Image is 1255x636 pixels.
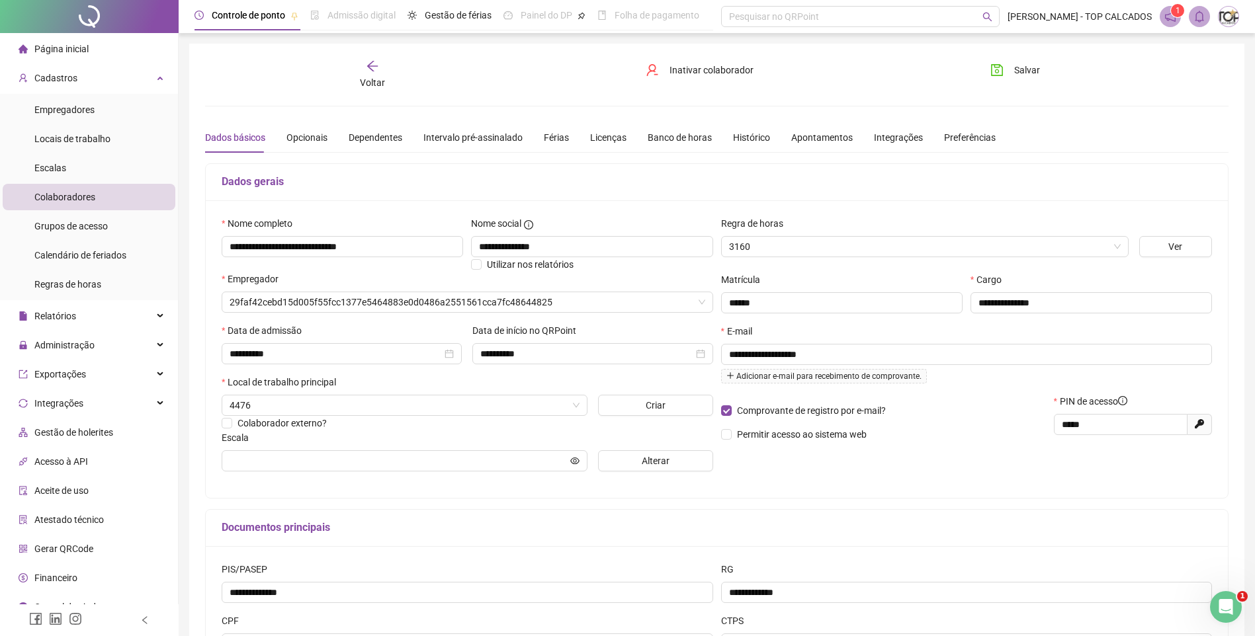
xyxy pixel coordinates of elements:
[34,573,77,583] span: Financeiro
[642,454,670,468] span: Alterar
[34,311,76,321] span: Relatórios
[874,130,923,145] div: Integrações
[590,130,627,145] div: Licenças
[1171,4,1184,17] sup: 1
[34,104,95,115] span: Empregadores
[19,73,28,83] span: user-add
[19,370,28,379] span: export
[1219,7,1238,26] img: 8683
[19,602,28,612] span: info-circle
[205,130,265,145] div: Dados básicos
[222,272,287,286] label: Empregador
[1237,591,1248,602] span: 1
[721,324,761,338] label: E-mail
[721,562,742,576] label: RG
[737,405,886,416] span: Comprovante de registro por e-mail?
[971,272,1010,287] label: Cargo
[1193,11,1205,22] span: bell
[726,372,734,379] span: plus
[34,427,113,438] span: Gestão de holerites
[222,323,310,338] label: Data de admissão
[423,130,523,145] div: Intervalo pré-assinalado
[310,11,320,20] span: file-done
[19,544,28,553] span: qrcode
[524,220,533,229] span: info-circle
[19,573,28,582] span: dollar
[737,429,867,440] span: Permitir acesso ao sistema web
[721,369,927,383] span: Adicionar e-mail para recebimento de comprovante.
[1210,591,1242,623] iframe: Intercom live chat
[34,221,108,231] span: Grupos de acesso
[366,60,379,73] span: arrow-left
[19,515,28,524] span: solution
[721,272,769,287] label: Matrícula
[360,77,385,88] span: Voltar
[646,63,659,77] span: user-delete
[222,520,1212,536] h5: Documentos principais
[19,428,28,437] span: apartment
[471,216,521,231] span: Nome social
[791,130,853,145] div: Apontamentos
[980,60,1050,81] button: Salvar
[544,130,569,145] div: Férias
[222,614,247,628] label: CPF
[19,486,28,495] span: audit
[34,543,93,554] span: Gerar QRCode
[570,456,580,465] span: eye
[721,614,752,628] label: CTPS
[286,130,327,145] div: Opcionais
[598,450,713,471] button: Alterar
[578,12,585,20] span: pushpin
[49,612,62,625] span: linkedin
[944,130,996,145] div: Preferências
[19,457,28,466] span: api
[1168,239,1182,254] span: Ver
[1008,9,1152,24] span: [PERSON_NAME] - TOP CALCADOS
[598,395,713,416] button: Criar
[729,237,1121,257] span: 3160
[230,395,580,415] span: 4476
[408,11,417,20] span: sun
[34,456,88,467] span: Acesso à API
[349,130,402,145] div: Dependentes
[238,418,327,428] span: Colaborador externo?
[1014,63,1040,77] span: Salvar
[34,279,101,290] span: Regras de horas
[19,340,28,350] span: lock
[648,130,712,145] div: Banco de horas
[1176,6,1180,15] span: 1
[34,514,104,525] span: Atestado técnico
[990,63,1004,77] span: save
[646,398,666,413] span: Criar
[1164,11,1176,22] span: notification
[34,73,77,83] span: Cadastros
[212,10,285,20] span: Controle de ponto
[1118,396,1127,405] span: info-circle
[34,340,95,350] span: Administração
[290,12,298,20] span: pushpin
[1139,236,1212,257] button: Ver
[222,216,301,231] label: Nome completo
[34,369,86,379] span: Exportações
[34,398,83,409] span: Integrações
[503,11,513,20] span: dashboard
[69,612,82,625] span: instagram
[34,163,66,173] span: Escalas
[140,616,150,625] span: left
[1060,394,1127,409] span: PIN de acesso
[425,10,492,20] span: Gestão de férias
[34,192,95,202] span: Colaboradores
[670,63,754,77] span: Inativar colaborador
[222,430,257,445] label: Escala
[521,10,572,20] span: Painel do DP
[597,11,607,20] span: book
[733,130,770,145] div: Histórico
[34,602,101,612] span: Central de ajuda
[19,44,28,54] span: home
[34,44,89,54] span: Página inicial
[327,10,396,20] span: Admissão digital
[34,134,110,144] span: Locais de trabalho
[29,612,42,625] span: facebook
[636,60,763,81] button: Inativar colaborador
[487,259,574,270] span: Utilizar nos relatórios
